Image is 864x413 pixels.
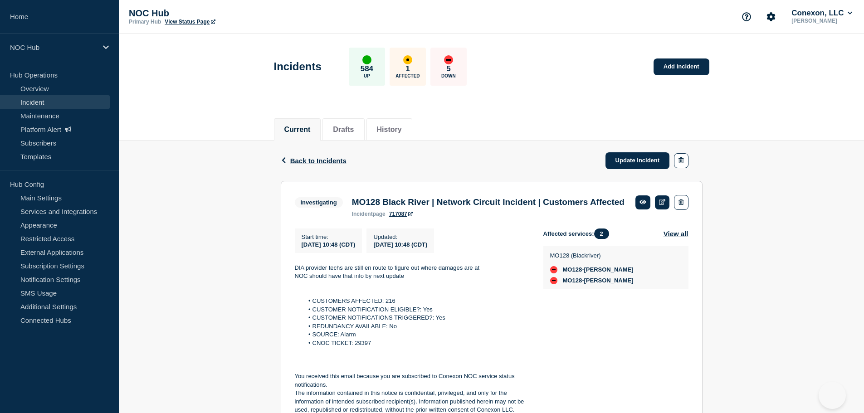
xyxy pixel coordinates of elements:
iframe: Help Scout Beacon - Open [819,382,846,409]
span: 2 [594,228,609,239]
button: Back to Incidents [281,157,347,165]
button: View all [664,228,688,239]
p: DIA provider techs are still en route to figure out where damages are at [295,264,529,272]
p: Down [441,73,456,78]
li: REDUNDANCY AVAILABLE: No [303,322,529,330]
li: CUSTOMER NOTIFICATION ELIGIBLE?: Yes [303,306,529,314]
span: MO128-[PERSON_NAME] [563,277,634,284]
a: 717087 [389,211,413,217]
div: down [444,55,453,64]
a: Add incident [654,58,709,75]
p: Primary Hub [129,19,161,25]
p: 5 [446,64,450,73]
p: [PERSON_NAME] [790,18,854,24]
div: down [550,266,557,273]
p: Affected [395,73,420,78]
span: Investigating [295,197,343,208]
p: Start time : [302,233,356,240]
p: NOC Hub [129,8,310,19]
span: incident [352,211,373,217]
div: [DATE] 10:48 (CDT) [373,240,427,248]
button: Account settings [761,7,781,26]
h3: MO128 Black River | Network Circuit Incident | Customers Affected [352,197,625,207]
div: affected [403,55,412,64]
button: History [377,126,402,134]
h1: Incidents [274,60,322,73]
span: [DATE] 10:48 (CDT) [302,241,356,248]
p: 1 [405,64,410,73]
li: CNOC TICKET: 29397 [303,339,529,347]
span: Back to Incidents [290,157,347,165]
p: Updated : [373,233,427,240]
span: MO128-[PERSON_NAME] [563,266,634,273]
li: CUSTOMER NOTIFICATIONS TRIGGERED?: Yes [303,314,529,322]
span: Affected services: [543,228,614,239]
a: View Status Page [165,19,215,25]
p: Up [364,73,370,78]
li: SOURCE: Alarm [303,330,529,339]
p: NOC should have that info by next update [295,272,529,280]
p: MO128 (Blackriver) [550,252,634,259]
p: NOC Hub [10,44,97,51]
li: CUSTOMERS AFFECTED: 216 [303,297,529,305]
button: Conexon, LLC [790,9,854,18]
button: Current [284,126,311,134]
div: down [550,277,557,284]
div: up [362,55,371,64]
p: page [352,211,386,217]
button: Support [737,7,756,26]
p: 584 [361,64,373,73]
p: You received this email because you are subscribed to Conexon NOC service status notifications. [295,372,529,389]
a: Update incident [605,152,670,169]
button: Drafts [333,126,354,134]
